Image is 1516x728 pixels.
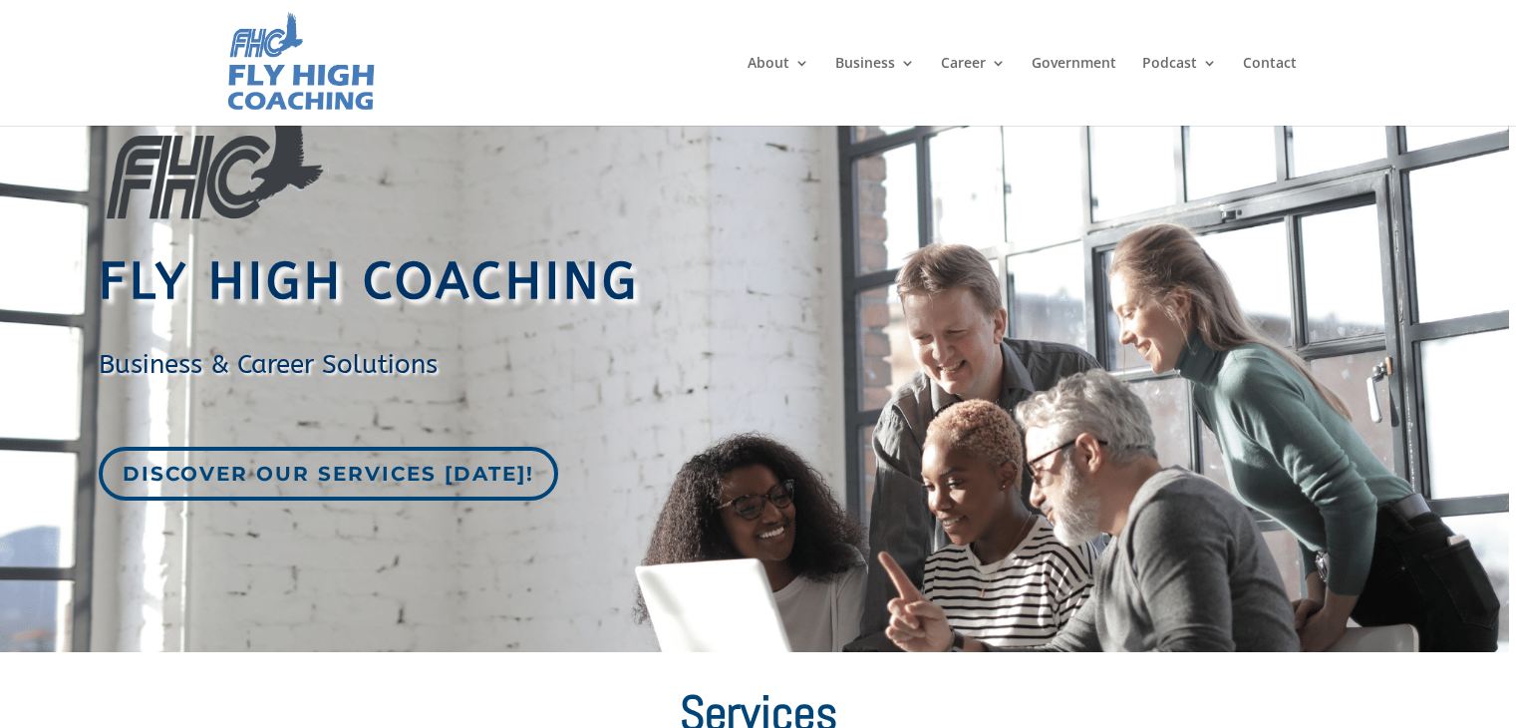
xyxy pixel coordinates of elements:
a: Government [1032,56,1116,126]
img: Fly High Coaching [224,10,377,116]
a: Discover our services [DATE]! [99,447,558,501]
span: Business & Career Solutions [99,349,438,380]
a: Business [835,56,915,126]
a: Career [941,56,1006,126]
span: Fly High Coaching [99,252,640,311]
a: About [748,56,809,126]
a: Contact [1243,56,1297,126]
a: Podcast [1142,56,1217,126]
